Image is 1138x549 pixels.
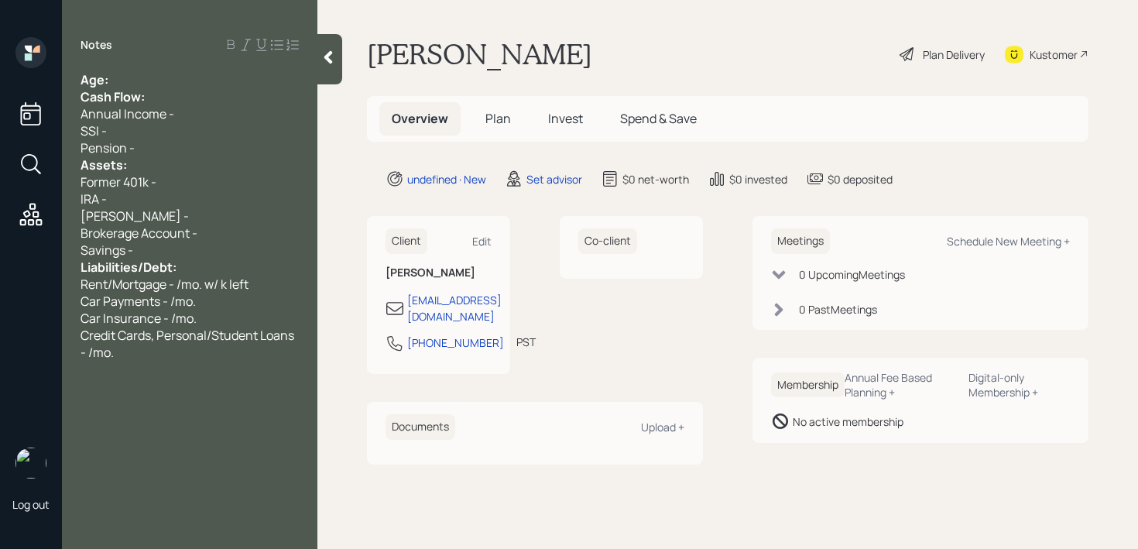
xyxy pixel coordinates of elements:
div: undefined · New [407,171,486,187]
span: Savings - [81,242,133,259]
div: Annual Fee Based Planning + [845,370,956,400]
h6: [PERSON_NAME] [386,266,492,280]
span: Pension - [81,139,135,156]
h6: Documents [386,414,455,440]
div: Set advisor [526,171,582,187]
h1: [PERSON_NAME] [367,37,592,71]
div: Log out [12,497,50,512]
div: Digital-only Membership + [968,370,1070,400]
span: IRA - [81,190,107,208]
h6: Membership [771,372,845,398]
div: Schedule New Meeting + [947,234,1070,249]
label: Notes [81,37,112,53]
span: Plan [485,110,511,127]
div: Kustomer [1030,46,1078,63]
span: Rent/Mortgage - /mo. w/ k left [81,276,249,293]
div: [PHONE_NUMBER] [407,335,504,351]
div: Edit [472,234,492,249]
div: Upload + [641,420,684,434]
span: SSI - [81,122,107,139]
span: Liabilities/Debt: [81,259,177,276]
div: 0 Upcoming Meeting s [799,266,905,283]
span: Annual Income - [81,105,174,122]
h6: Meetings [771,228,830,254]
div: PST [516,334,536,350]
span: Assets: [81,156,127,173]
span: Car Insurance - /mo. [81,310,197,327]
span: Former 401k - [81,173,156,190]
div: $0 deposited [828,171,893,187]
div: Plan Delivery [923,46,985,63]
span: Credit Cards, Personal/Student Loans - /mo. [81,327,296,361]
span: Spend & Save [620,110,697,127]
span: Cash Flow: [81,88,145,105]
span: Overview [392,110,448,127]
h6: Co-client [578,228,637,254]
h6: Client [386,228,427,254]
div: 0 Past Meeting s [799,301,877,317]
div: $0 invested [729,171,787,187]
span: Car Payments - /mo. [81,293,196,310]
div: [EMAIL_ADDRESS][DOMAIN_NAME] [407,292,502,324]
span: [PERSON_NAME] - [81,208,189,225]
span: Invest [548,110,583,127]
span: Age: [81,71,108,88]
img: retirable_logo.png [15,448,46,479]
div: $0 net-worth [622,171,689,187]
span: Brokerage Account - [81,225,197,242]
div: No active membership [793,413,903,430]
